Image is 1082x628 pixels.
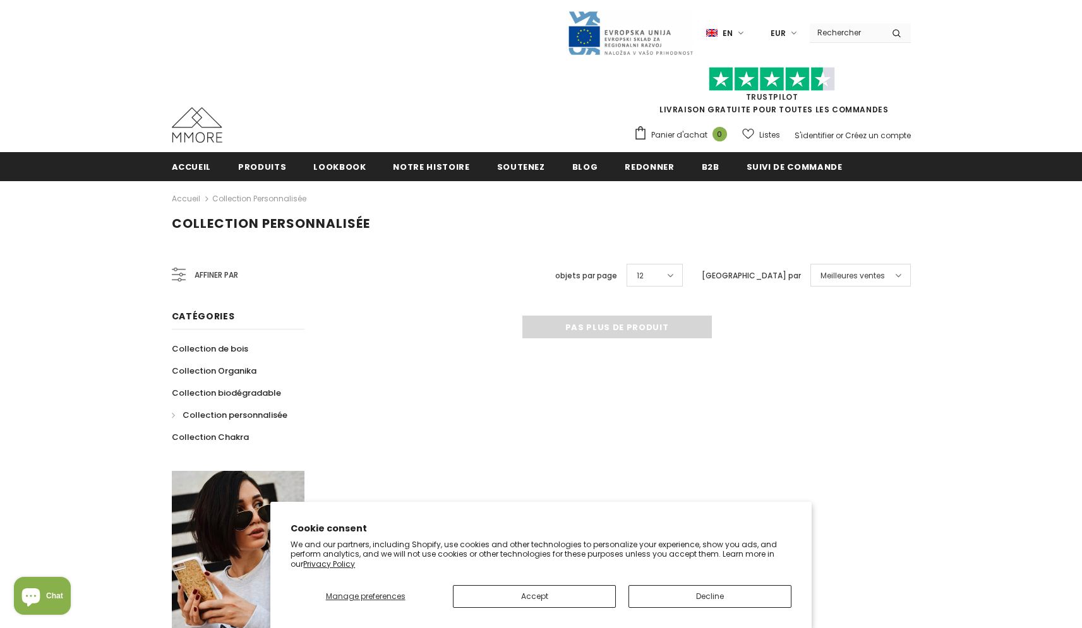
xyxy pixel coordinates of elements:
span: soutenez [497,161,545,173]
span: Panier d'achat [651,129,707,141]
label: objets par page [555,270,617,282]
a: Javni Razpis [567,27,694,38]
img: Cas MMORE [172,107,222,143]
span: Redonner [625,161,674,173]
a: Suivi de commande [747,152,843,181]
span: Affiner par [195,268,238,282]
a: Accueil [172,152,212,181]
a: Listes [742,124,780,146]
a: B2B [702,152,719,181]
span: EUR [771,27,786,40]
a: Collection biodégradable [172,382,281,404]
a: Produits [238,152,286,181]
a: Lookbook [313,152,366,181]
span: Lookbook [313,161,366,173]
span: Collection Organika [172,365,256,377]
a: Collection Chakra [172,426,249,448]
a: Collection personnalisée [172,404,287,426]
img: Javni Razpis [567,10,694,56]
a: soutenez [497,152,545,181]
a: Privacy Policy [303,559,355,569]
span: Manage preferences [326,591,406,601]
a: Créez un compte [845,130,911,141]
span: Collection biodégradable [172,387,281,399]
span: Blog [572,161,598,173]
span: Produits [238,161,286,173]
p: We and our partners, including Shopify, use cookies and other technologies to personalize your ex... [291,540,791,569]
span: Collection Chakra [172,431,249,443]
label: [GEOGRAPHIC_DATA] par [702,270,801,282]
span: 12 [637,270,644,282]
button: Manage preferences [291,585,440,608]
a: Redonner [625,152,674,181]
span: B2B [702,161,719,173]
h2: Cookie consent [291,522,791,535]
a: Panier d'achat 0 [634,126,733,145]
img: i-lang-1.png [706,28,718,39]
inbox-online-store-chat: Shopify online store chat [10,577,75,618]
span: Meilleures ventes [821,270,885,282]
span: 0 [712,127,727,141]
a: Collection personnalisée [212,193,306,204]
span: Collection de bois [172,343,248,355]
a: S'identifier [795,130,834,141]
span: Listes [759,129,780,141]
span: Notre histoire [393,161,469,173]
img: Faites confiance aux étoiles pilotes [709,67,835,92]
a: Accueil [172,191,200,206]
span: or [836,130,843,141]
span: en [723,27,733,40]
button: Accept [453,585,616,608]
span: Collection personnalisée [172,215,370,232]
span: Accueil [172,161,212,173]
span: Collection personnalisée [183,409,287,421]
input: Search Site [810,23,882,42]
a: Notre histoire [393,152,469,181]
a: Collection Organika [172,360,256,382]
a: Blog [572,152,598,181]
a: Collection de bois [172,338,248,360]
span: LIVRAISON GRATUITE POUR TOUTES LES COMMANDES [634,73,911,115]
span: Suivi de commande [747,161,843,173]
span: Catégories [172,310,235,323]
button: Decline [628,585,791,608]
a: TrustPilot [746,92,798,102]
